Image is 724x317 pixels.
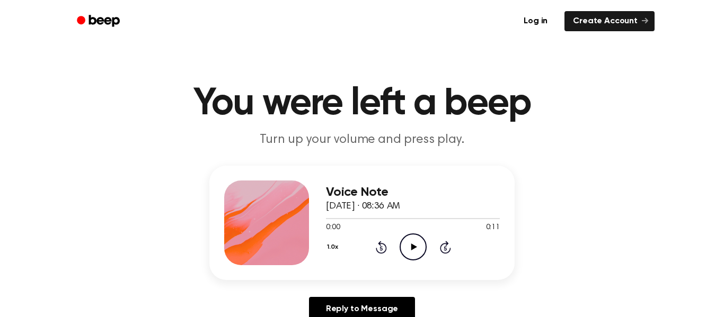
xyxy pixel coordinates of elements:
span: 0:11 [486,222,500,233]
p: Turn up your volume and press play. [158,131,566,149]
span: [DATE] · 08:36 AM [326,202,400,211]
h3: Voice Note [326,185,500,200]
span: 0:00 [326,222,340,233]
a: Beep [69,11,129,32]
a: Log in [513,9,558,33]
button: 1.0x [326,238,342,256]
a: Create Account [564,11,655,31]
h1: You were left a beep [91,85,633,123]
